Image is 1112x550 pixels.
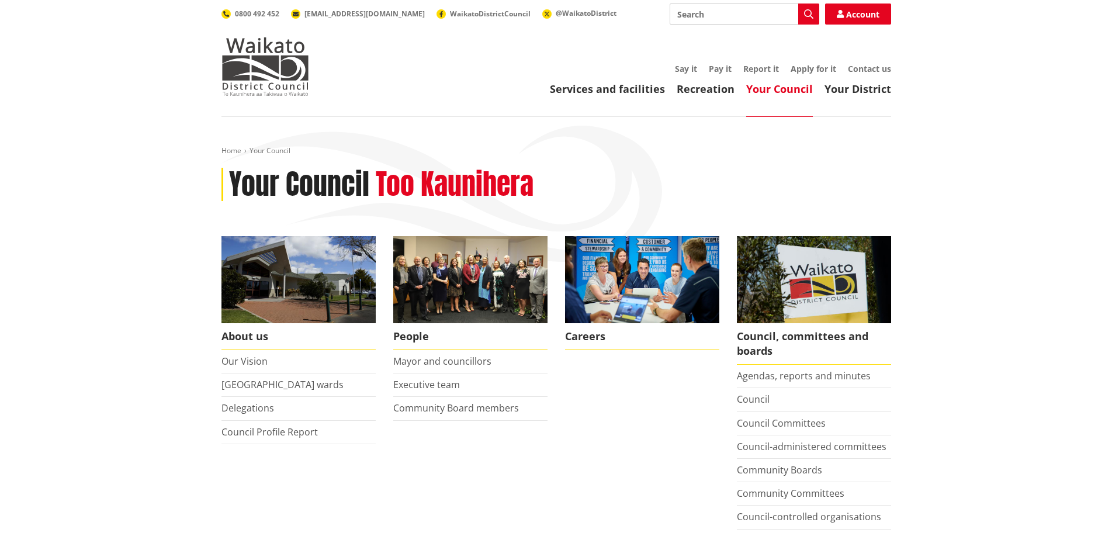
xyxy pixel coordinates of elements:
a: Home [221,146,241,155]
span: @WaikatoDistrict [556,8,616,18]
a: Council [737,393,770,406]
span: WaikatoDistrictCouncil [450,9,531,19]
a: Council-administered committees [737,440,886,453]
a: Careers [565,236,719,350]
a: Your District [825,82,891,96]
a: Community Board members [393,402,519,414]
a: Recreation [677,82,735,96]
a: Agendas, reports and minutes [737,369,871,382]
a: [GEOGRAPHIC_DATA] wards [221,378,344,391]
img: Waikato District Council - Te Kaunihera aa Takiwaa o Waikato [221,37,309,96]
a: Mayor and councillors [393,355,491,368]
a: Pay it [709,63,732,74]
nav: breadcrumb [221,146,891,156]
input: Search input [670,4,819,25]
a: Report it [743,63,779,74]
a: Services and facilities [550,82,665,96]
a: Our Vision [221,355,268,368]
a: [EMAIL_ADDRESS][DOMAIN_NAME] [291,9,425,19]
img: Office staff in meeting - Career page [565,236,719,323]
a: Apply for it [791,63,836,74]
a: Waikato-District-Council-sign Council, committees and boards [737,236,891,365]
span: Your Council [250,146,290,155]
a: 2022 Council People [393,236,548,350]
a: Council Committees [737,417,826,430]
a: Council-controlled organisations [737,510,881,523]
img: Waikato-District-Council-sign [737,236,891,323]
a: 0800 492 452 [221,9,279,19]
a: Account [825,4,891,25]
a: WaikatoDistrictCouncil [437,9,531,19]
span: [EMAIL_ADDRESS][DOMAIN_NAME] [304,9,425,19]
img: WDC Building 0015 [221,236,376,323]
span: People [393,323,548,350]
span: 0800 492 452 [235,9,279,19]
a: WDC Building 0015 About us [221,236,376,350]
a: Community Committees [737,487,844,500]
a: Community Boards [737,463,822,476]
a: Council Profile Report [221,426,318,438]
span: Council, committees and boards [737,323,891,365]
a: Your Council [746,82,813,96]
span: Careers [565,323,719,350]
img: 2022 Council [393,236,548,323]
a: Contact us [848,63,891,74]
a: Delegations [221,402,274,414]
h2: Too Kaunihera [376,168,534,202]
a: Say it [675,63,697,74]
a: Executive team [393,378,460,391]
h1: Your Council [229,168,369,202]
a: @WaikatoDistrict [542,8,616,18]
span: About us [221,323,376,350]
